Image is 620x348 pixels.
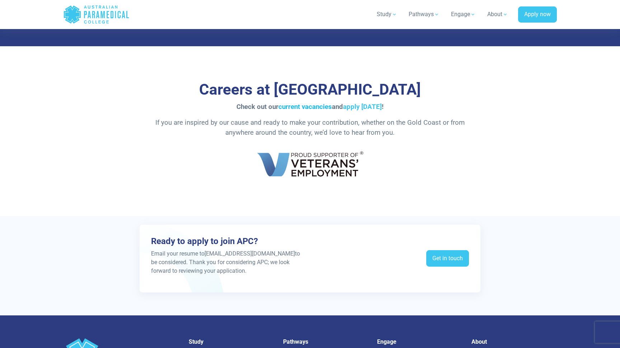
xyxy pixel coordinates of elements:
[518,6,557,23] a: Apply now
[236,103,384,111] span: Check out our and !
[63,3,130,26] a: Australian Paramedical College
[471,338,557,345] h5: About
[283,338,369,345] h5: Pathways
[155,119,465,137] span: If you are inspired by our cause and ready to make your contribution, whether on the Gold Coast o...
[100,81,520,99] h3: Careers at [GEOGRAPHIC_DATA]
[189,338,274,345] h5: Study
[447,4,480,24] a: Engage
[377,338,463,345] h5: Engage
[404,4,444,24] a: Pathways
[483,4,512,24] a: About
[372,4,401,24] a: Study
[151,249,306,275] p: Email your resume to [EMAIL_ADDRESS][DOMAIN_NAME] to be considered. Thank you for considering APC...
[151,236,306,247] h3: Ready to apply to join APC?
[249,143,371,185] img: Proud Supporters of Veterans' Employment Australian Paramedical College
[426,250,469,267] a: Get in touch
[278,103,332,111] a: current vacancies
[343,103,382,111] a: apply [DATE]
